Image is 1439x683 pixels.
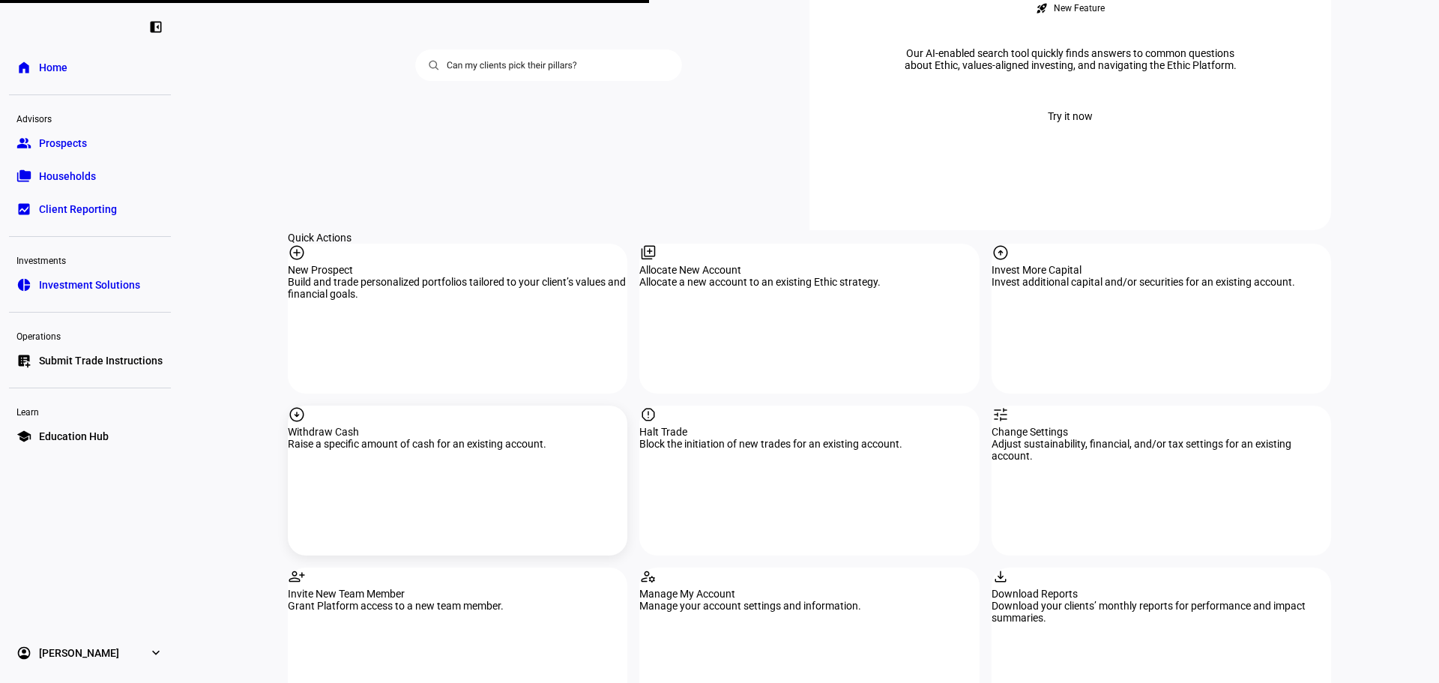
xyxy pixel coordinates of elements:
div: Block the initiation of new trades for an existing account. [639,438,979,450]
div: Download your clients’ monthly reports for performance and impact summaries. [992,600,1331,624]
span: Investment Solutions [39,277,140,292]
div: New Feature [1054,2,1105,14]
div: Invite New Team Member [288,588,627,600]
eth-mat-symbol: pie_chart [16,277,31,292]
mat-icon: download [992,568,1010,586]
mat-icon: library_add [639,244,657,262]
div: Manage My Account [639,588,979,600]
eth-mat-symbol: account_circle [16,646,31,661]
div: Grant Platform access to a new team member. [288,600,627,612]
mat-icon: arrow_circle_down [288,406,306,424]
button: Try it now [1030,101,1111,131]
eth-mat-symbol: expand_more [148,646,163,661]
mat-icon: add_circle [288,244,306,262]
span: Households [39,169,96,184]
span: Home [39,60,67,75]
div: Halt Trade [639,426,979,438]
div: Quick Actions [288,232,1331,244]
div: Operations [9,325,171,346]
div: New Prospect [288,264,627,276]
span: Education Hub [39,429,109,444]
span: Prospects [39,136,87,151]
span: Try it now [1048,101,1093,131]
div: Adjust sustainability, financial, and/or tax settings for an existing account. [992,438,1331,462]
mat-icon: manage_accounts [639,568,657,586]
eth-mat-symbol: list_alt_add [16,353,31,368]
div: Download Reports [992,588,1331,600]
a: pie_chartInvestment Solutions [9,270,171,300]
a: folder_copyHouseholds [9,161,171,191]
div: Build and trade personalized portfolios tailored to your client’s values and financial goals. [288,276,627,300]
mat-icon: rocket_launch [1036,2,1048,14]
div: Manage your account settings and information. [639,600,979,612]
eth-mat-symbol: home [16,60,31,75]
div: Invest additional capital and/or securities for an existing account. [992,276,1331,288]
eth-mat-symbol: school [16,429,31,444]
eth-mat-symbol: group [16,136,31,151]
div: Allocate New Account [639,264,979,276]
mat-icon: tune [992,406,1010,424]
a: groupProspects [9,128,171,158]
div: Change Settings [992,426,1331,438]
div: Our AI-enabled search tool quickly finds answers to common questions about Ethic, values-aligned ... [883,47,1258,71]
span: [PERSON_NAME] [39,646,119,661]
mat-icon: arrow_circle_up [992,244,1010,262]
div: Allocate a new account to an existing Ethic strategy. [639,276,979,288]
eth-mat-symbol: folder_copy [16,169,31,184]
div: Learn [9,400,171,421]
div: Invest More Capital [992,264,1331,276]
div: Withdraw Cash [288,426,627,438]
eth-mat-symbol: bid_landscape [16,202,31,217]
a: homeHome [9,52,171,82]
span: Submit Trade Instructions [39,353,163,368]
div: Investments [9,249,171,270]
eth-mat-symbol: left_panel_close [148,19,163,34]
mat-icon: person_add [288,568,306,586]
div: Advisors [9,107,171,128]
a: bid_landscapeClient Reporting [9,194,171,224]
div: Raise a specific amount of cash for an existing account. [288,438,627,450]
span: Client Reporting [39,202,117,217]
mat-icon: report [639,406,657,424]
